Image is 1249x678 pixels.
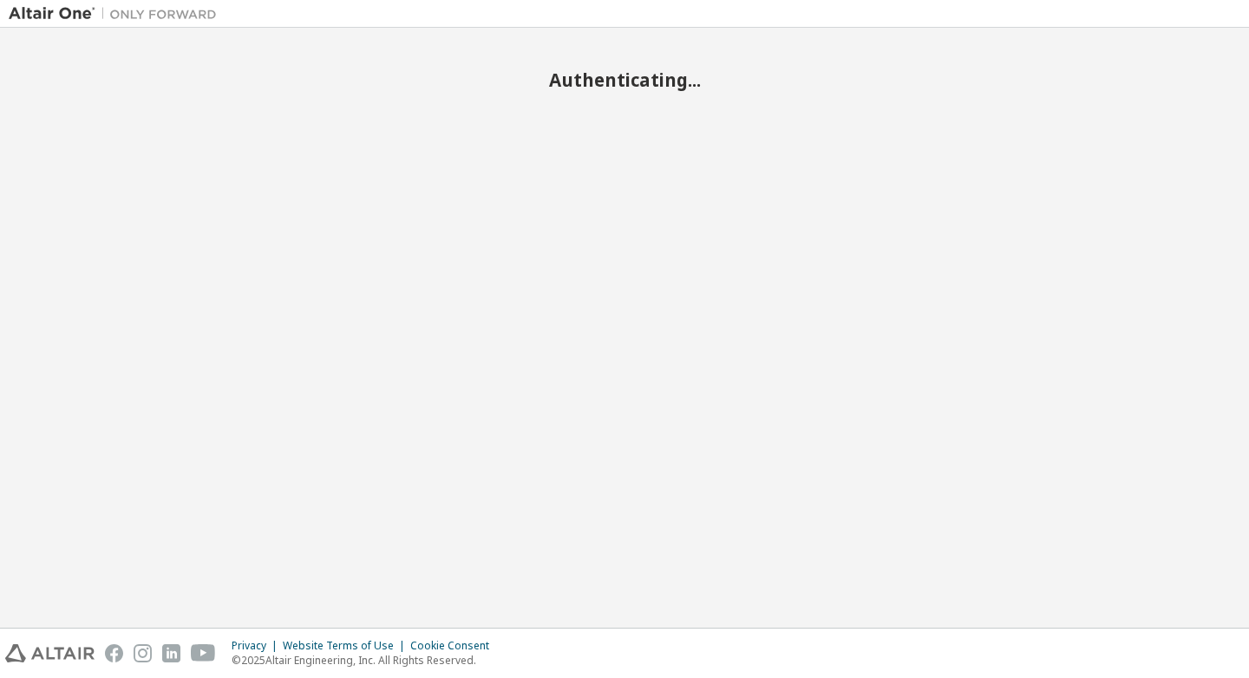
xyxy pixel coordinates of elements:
[410,639,500,653] div: Cookie Consent
[283,639,410,653] div: Website Terms of Use
[191,644,216,662] img: youtube.svg
[105,644,123,662] img: facebook.svg
[162,644,180,662] img: linkedin.svg
[134,644,152,662] img: instagram.svg
[232,639,283,653] div: Privacy
[9,5,226,23] img: Altair One
[9,68,1240,91] h2: Authenticating...
[232,653,500,668] p: © 2025 Altair Engineering, Inc. All Rights Reserved.
[5,644,95,662] img: altair_logo.svg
